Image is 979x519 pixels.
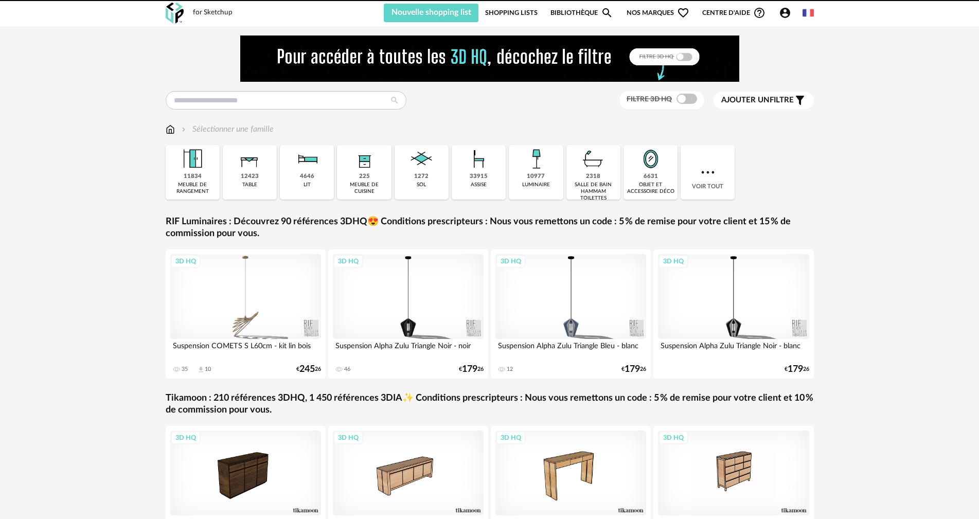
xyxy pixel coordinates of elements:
span: 245 [299,366,315,373]
a: 3D HQ Suspension Alpha Zulu Triangle Bleu - blanc 12 €17926 [491,249,651,379]
span: Nouvelle shopping list [391,8,471,16]
div: 12423 [241,173,259,181]
span: Help Circle Outline icon [753,7,766,19]
div: 12 [507,366,513,373]
div: € 26 [785,366,809,373]
span: Filter icon [794,94,806,106]
a: 3D HQ Suspension Alpha Zulu Triangle Noir - blanc €17926 [653,249,814,379]
div: Suspension COMETS S L60cm - kit lin bois [170,339,322,360]
div: Sélectionner une famille [180,123,274,135]
div: 3D HQ [658,255,688,268]
div: for Sketchup [193,8,233,17]
span: Magnify icon [601,7,613,19]
span: Nos marques [627,4,689,22]
div: meuble de rangement [169,182,217,195]
button: Ajouter unfiltre Filter icon [714,92,814,109]
div: Voir tout [681,145,735,200]
div: € 26 [459,366,484,373]
a: Tikamoon : 210 références 3DHQ, 1 450 références 3DIA✨ Conditions prescripteurs : Nous vous remet... [166,392,814,417]
div: 2318 [586,173,600,181]
img: fr [803,7,814,19]
img: svg+xml;base64,PHN2ZyB3aWR0aD0iMTYiIGhlaWdodD0iMTYiIHZpZXdCb3g9IjAgMCAxNiAxNiIgZmlsbD0ibm9uZSIgeG... [180,123,188,135]
div: 6631 [644,173,658,181]
div: lit [304,182,311,188]
div: 3D HQ [333,255,363,268]
img: Assise.png [465,145,493,173]
a: 3D HQ Suspension COMETS S L60cm - kit lin bois 35 Download icon 10 €24526 [166,249,326,379]
img: Table.png [236,145,263,173]
button: Nouvelle shopping list [384,4,479,22]
div: objet et accessoire déco [627,182,674,195]
a: RIF Luminaires : Découvrez 90 références 3DHQ😍 Conditions prescripteurs : Nous vous remettons un ... [166,216,814,240]
div: 46 [344,366,350,373]
img: Salle%20de%20bain.png [579,145,607,173]
img: Rangement.png [350,145,378,173]
div: € 26 [621,366,646,373]
img: Sol.png [407,145,435,173]
span: Ajouter un [721,96,770,104]
span: Centre d'aideHelp Circle Outline icon [702,7,766,19]
span: filtre [721,95,794,105]
span: Download icon [197,366,205,373]
img: Miroir.png [637,145,665,173]
div: 3D HQ [333,431,363,444]
img: svg+xml;base64,PHN2ZyB3aWR0aD0iMTYiIGhlaWdodD0iMTciIHZpZXdCb3g9IjAgMCAxNiAxNyIgZmlsbD0ibm9uZSIgeG... [166,123,175,135]
img: OXP [166,3,184,24]
div: 11834 [184,173,202,181]
div: 3D HQ [658,431,688,444]
img: more.7b13dc1.svg [699,163,717,182]
span: Account Circle icon [779,7,791,19]
div: Suspension Alpha Zulu Triangle Bleu - blanc [495,339,647,360]
div: 3D HQ [496,431,526,444]
img: Literie.png [293,145,321,173]
div: 33915 [470,173,488,181]
a: 3D HQ Suspension Alpha Zulu Triangle Noir - noir 46 €17926 [328,249,489,379]
div: Suspension Alpha Zulu Triangle Noir - noir [333,339,484,360]
div: 3D HQ [496,255,526,268]
div: 10 [205,366,211,373]
div: 3D HQ [171,431,201,444]
div: 35 [182,366,188,373]
a: BibliothèqueMagnify icon [550,4,613,22]
span: Account Circle icon [779,7,796,19]
div: € 26 [296,366,321,373]
div: 3D HQ [171,255,201,268]
img: Luminaire.png [522,145,550,173]
div: 225 [359,173,370,181]
div: table [242,182,257,188]
div: 1272 [414,173,429,181]
span: 179 [462,366,477,373]
div: salle de bain hammam toilettes [569,182,617,202]
img: FILTRE%20HQ%20NEW_V1%20(4).gif [240,35,739,82]
div: meuble de cuisine [340,182,388,195]
span: 179 [625,366,640,373]
img: Meuble%20de%20rangement.png [179,145,206,173]
div: luminaire [522,182,550,188]
span: Heart Outline icon [677,7,689,19]
div: 10977 [527,173,545,181]
div: 4646 [300,173,314,181]
div: assise [471,182,487,188]
div: sol [417,182,426,188]
span: Filtre 3D HQ [627,96,672,103]
div: Suspension Alpha Zulu Triangle Noir - blanc [658,339,809,360]
a: Shopping Lists [485,4,538,22]
span: 179 [788,366,803,373]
